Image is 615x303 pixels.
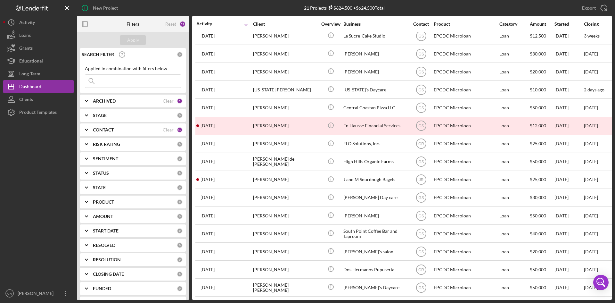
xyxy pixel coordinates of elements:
text: JR [419,178,423,182]
time: 2025-06-16 18:03 [201,159,215,164]
time: [DATE] [584,159,598,164]
div: Le Sucre-Cake Studio [343,27,407,44]
b: SEARCH FILTER [82,52,114,57]
time: [DATE] [584,195,598,200]
text: GS [418,88,424,92]
div: [PERSON_NAME] [PERSON_NAME] [253,279,317,296]
button: Long-Term [3,67,74,80]
div: 0 [177,228,183,234]
div: Product [434,21,498,27]
div: EPCDC Microloan [434,171,498,188]
div: EPCDC Microloan [434,225,498,242]
time: 2024-12-19 20:25 [201,231,215,236]
a: Clients [3,93,74,106]
div: [DATE] [554,279,583,296]
b: RISK RATING [93,142,120,147]
div: [DATE] [554,189,583,206]
div: Export [582,2,596,14]
time: [DATE] [584,105,598,110]
div: 0 [177,141,183,147]
span: $50,000 [530,213,546,218]
time: 2024-10-08 05:05 [201,249,215,254]
div: [PERSON_NAME] [253,261,317,278]
div: [PERSON_NAME] [343,45,407,62]
div: [PERSON_NAME]’s Daycare [343,279,407,296]
div: Activity [19,16,35,30]
div: [PERSON_NAME] [253,45,317,62]
time: 2025-09-01 22:14 [201,51,215,56]
text: GR [418,267,424,272]
time: [DATE] [584,231,598,236]
div: [PERSON_NAME] [253,99,317,116]
div: Started [554,21,583,27]
span: $25,000 [530,177,546,182]
div: [DATE] [554,63,583,80]
div: 0 [177,185,183,190]
time: [DATE] [584,267,598,272]
span: $40,000 [530,231,546,236]
b: AMOUNT [93,214,113,219]
div: Central Coastan Pizza LLC [343,99,407,116]
div: [PERSON_NAME] [16,287,58,301]
time: 2025-01-30 05:01 [201,213,215,218]
div: Category [499,21,529,27]
time: 2025-08-08 01:03 [201,105,215,110]
div: 10 [177,127,183,133]
div: 0 [177,242,183,248]
text: GS [418,214,424,218]
div: Loan [499,171,529,188]
button: GR[PERSON_NAME] [3,287,74,300]
div: 0 [177,156,183,162]
div: Loan [499,153,529,170]
text: GS [418,160,424,164]
button: Export [576,2,612,14]
div: Grants [19,42,33,56]
div: $624,500 [327,5,352,11]
div: EPCDC Microloan [434,99,498,116]
div: EPCDC Microloan [434,243,498,260]
div: Open Intercom Messenger [593,275,609,290]
div: Loan [499,99,529,116]
div: Overview [319,21,343,27]
div: [PERSON_NAME] [253,135,317,152]
div: [DATE] [554,243,583,260]
b: PRODUCT [93,199,114,205]
div: [PERSON_NAME] Day care [343,189,407,206]
div: EPCDC Microloan [434,189,498,206]
div: Loan [499,27,529,44]
div: Educational [19,55,43,69]
time: [DATE] [584,123,598,128]
div: EPCDC Microloan [434,117,498,134]
b: CLOSING DATE [93,272,124,277]
div: Apply [127,35,139,45]
div: [DATE] [554,99,583,116]
div: Dos Hermanos Pupuseria [343,261,407,278]
b: CONTACT [93,127,114,132]
time: 2025-08-21 04:32 [201,87,215,92]
span: $50,000 [530,267,546,272]
button: New Project [77,2,124,14]
time: 2025-07-09 18:09 [201,141,215,146]
div: Loan [499,81,529,98]
div: $12,000 [530,117,554,134]
div: [DATE] [554,45,583,62]
b: START DATE [93,228,119,233]
span: $12,500 [530,33,546,38]
text: GS [418,286,424,290]
div: [DATE] [554,261,583,278]
div: [US_STATE]’s Daycare [343,81,407,98]
text: GS [418,70,424,74]
div: [DATE] [554,171,583,188]
button: Dashboard [3,80,74,93]
div: Product Templates [19,106,57,120]
div: [PERSON_NAME]’s salon [343,243,407,260]
div: Clients [19,93,33,107]
div: 0 [177,52,183,57]
div: Long-Term [19,67,40,82]
a: Educational [3,55,74,67]
div: J and M Sourdough Bagels [343,171,407,188]
div: Applied in combination with filters below [85,66,181,71]
button: Loans [3,29,74,42]
text: GR [7,292,12,295]
span: $50,000 [530,159,546,164]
